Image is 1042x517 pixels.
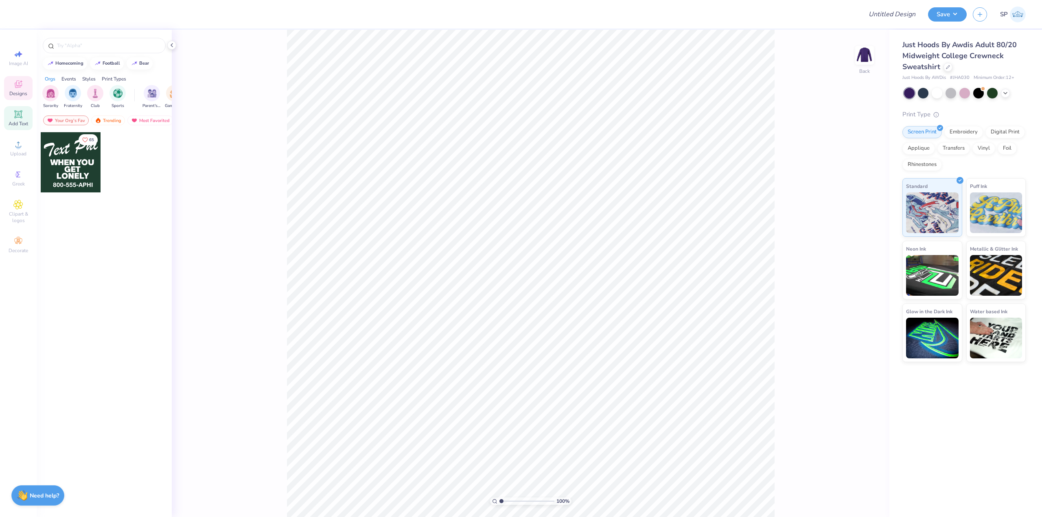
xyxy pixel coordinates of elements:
[127,57,153,70] button: bear
[95,118,101,123] img: trending.gif
[906,255,959,296] img: Neon Ink
[30,492,59,500] strong: Need help?
[928,7,967,22] button: Save
[165,85,184,109] div: filter for Game Day
[906,192,959,233] img: Standard
[970,244,1018,253] span: Metallic & Glitter Ink
[165,103,184,109] span: Game Day
[859,68,870,75] div: Back
[127,116,173,125] div: Most Favorited
[91,116,125,125] div: Trending
[902,74,946,81] span: Just Hoods By AWDis
[970,255,1022,296] img: Metallic & Glitter Ink
[112,103,124,109] span: Sports
[985,126,1025,138] div: Digital Print
[998,142,1017,155] div: Foil
[906,307,952,316] span: Glow in the Dark Ink
[856,47,873,63] img: Back
[43,57,87,70] button: homecoming
[950,74,970,81] span: # JHA030
[974,74,1014,81] span: Minimum Order: 12 +
[64,103,82,109] span: Fraternity
[87,85,103,109] div: filter for Club
[103,61,120,65] div: football
[43,103,58,109] span: Sorority
[43,116,89,125] div: Your Org's Fav
[862,6,922,22] input: Untitled Design
[89,138,94,142] span: 65
[139,61,149,65] div: bear
[91,89,100,98] img: Club Image
[79,134,98,145] button: Like
[1000,7,1026,22] a: SP
[9,247,28,254] span: Decorate
[944,126,983,138] div: Embroidery
[902,40,1017,72] span: Just Hoods By Awdis Adult 80/20 Midweight College Crewneck Sweatshirt
[109,85,126,109] button: filter button
[970,192,1022,233] img: Puff Ink
[131,61,138,66] img: trend_line.gif
[556,497,569,505] span: 100 %
[131,118,138,123] img: most_fav.gif
[45,75,55,83] div: Orgs
[165,85,184,109] button: filter button
[9,90,27,97] span: Designs
[87,85,103,109] button: filter button
[46,89,55,98] img: Sorority Image
[82,75,96,83] div: Styles
[902,110,1026,119] div: Print Type
[68,89,77,98] img: Fraternity Image
[56,41,160,50] input: Try "Alpha"
[906,244,926,253] span: Neon Ink
[94,61,101,66] img: trend_line.gif
[64,85,82,109] div: filter for Fraternity
[91,103,100,109] span: Club
[970,182,987,190] span: Puff Ink
[142,85,161,109] div: filter for Parent's Weekend
[12,181,25,187] span: Greek
[1010,7,1026,22] img: Sean Pondales
[970,318,1022,358] img: Water based Ink
[109,85,126,109] div: filter for Sports
[902,142,935,155] div: Applique
[9,120,28,127] span: Add Text
[102,75,126,83] div: Print Types
[1000,10,1008,19] span: SP
[47,118,53,123] img: most_fav.gif
[10,151,26,157] span: Upload
[61,75,76,83] div: Events
[55,61,83,65] div: homecoming
[113,89,123,98] img: Sports Image
[937,142,970,155] div: Transfers
[9,60,28,67] span: Image AI
[42,85,59,109] button: filter button
[972,142,995,155] div: Vinyl
[142,103,161,109] span: Parent's Weekend
[902,159,942,171] div: Rhinestones
[147,89,157,98] img: Parent's Weekend Image
[64,85,82,109] button: filter button
[42,85,59,109] div: filter for Sorority
[906,182,928,190] span: Standard
[4,211,33,224] span: Clipart & logos
[170,89,179,98] img: Game Day Image
[902,126,942,138] div: Screen Print
[142,85,161,109] button: filter button
[906,318,959,358] img: Glow in the Dark Ink
[47,61,54,66] img: trend_line.gif
[90,57,124,70] button: football
[970,307,1007,316] span: Water based Ink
